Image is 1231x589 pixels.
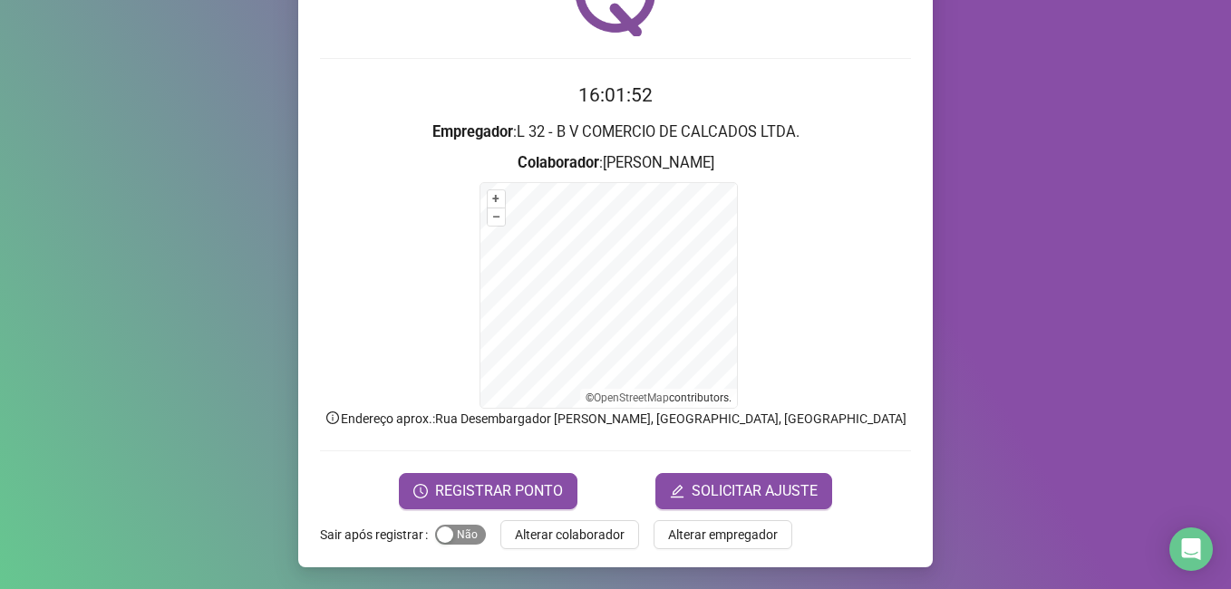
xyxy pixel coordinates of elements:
[1169,527,1213,571] div: Open Intercom Messenger
[515,525,625,545] span: Alterar colaborador
[692,480,818,502] span: SOLICITAR AJUSTE
[320,151,911,175] h3: : [PERSON_NAME]
[488,190,505,208] button: +
[670,484,684,498] span: edit
[655,473,832,509] button: editSOLICITAR AJUSTE
[594,391,669,404] a: OpenStreetMap
[654,520,792,549] button: Alterar empregador
[500,520,639,549] button: Alterar colaborador
[399,473,577,509] button: REGISTRAR PONTO
[413,484,428,498] span: clock-circle
[432,123,513,140] strong: Empregador
[325,410,341,426] span: info-circle
[488,208,505,226] button: –
[320,520,435,549] label: Sair após registrar
[320,409,911,429] p: Endereço aprox. : Rua Desembargador [PERSON_NAME], [GEOGRAPHIC_DATA], [GEOGRAPHIC_DATA]
[668,525,778,545] span: Alterar empregador
[518,154,599,171] strong: Colaborador
[435,480,563,502] span: REGISTRAR PONTO
[320,121,911,144] h3: : L 32 - B V COMERCIO DE CALCADOS LTDA.
[578,84,653,106] time: 16:01:52
[586,391,732,404] li: © contributors.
